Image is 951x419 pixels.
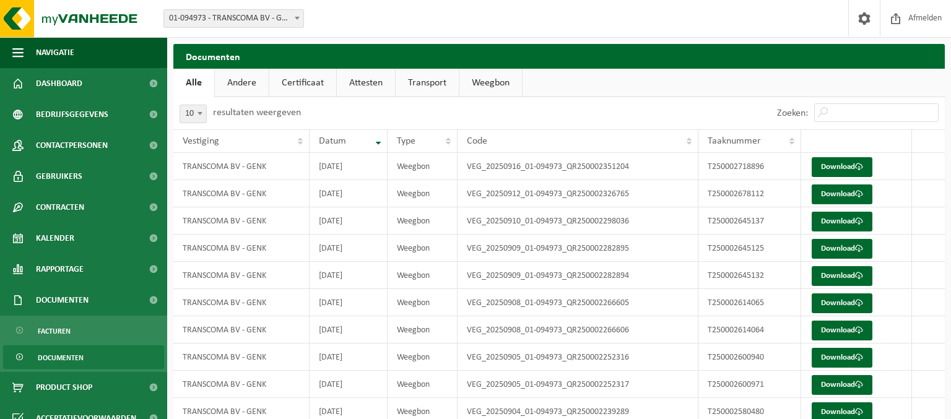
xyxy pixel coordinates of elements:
[3,319,164,342] a: Facturen
[698,262,801,289] td: T250002645132
[777,108,808,118] label: Zoeken:
[163,9,304,28] span: 01-094973 - TRANSCOMA BV - GENK
[337,69,395,97] a: Attesten
[388,262,457,289] td: Weegbon
[812,212,872,231] a: Download
[269,69,336,97] a: Certificaat
[698,153,801,180] td: T250002718896
[812,293,872,313] a: Download
[812,157,872,177] a: Download
[310,235,388,262] td: [DATE]
[812,321,872,340] a: Download
[38,346,84,369] span: Documenten
[173,371,310,398] td: TRANSCOMA BV - GENK
[388,207,457,235] td: Weegbon
[698,371,801,398] td: T250002600971
[388,235,457,262] td: Weegbon
[36,68,82,99] span: Dashboard
[388,316,457,343] td: Weegbon
[173,262,310,289] td: TRANSCOMA BV - GENK
[698,180,801,207] td: T250002678112
[467,136,487,146] span: Code
[36,254,84,285] span: Rapportage
[36,130,108,161] span: Contactpersonen
[459,69,522,97] a: Weegbon
[173,289,310,316] td: TRANSCOMA BV - GENK
[36,161,82,192] span: Gebruikers
[458,180,698,207] td: VEG_20250912_01-094973_QR250002326765
[812,184,872,204] a: Download
[388,289,457,316] td: Weegbon
[388,371,457,398] td: Weegbon
[36,285,89,316] span: Documenten
[173,207,310,235] td: TRANSCOMA BV - GENK
[310,262,388,289] td: [DATE]
[698,343,801,371] td: T250002600940
[812,348,872,368] a: Download
[698,235,801,262] td: T250002645125
[173,180,310,207] td: TRANSCOMA BV - GENK
[215,69,269,97] a: Andere
[173,153,310,180] td: TRANSCOMA BV - GENK
[213,108,301,118] label: resultaten weergeven
[458,153,698,180] td: VEG_20250916_01-094973_QR250002351204
[310,289,388,316] td: [DATE]
[458,289,698,316] td: VEG_20250908_01-094973_QR250002266605
[38,319,71,343] span: Facturen
[310,207,388,235] td: [DATE]
[319,136,346,146] span: Datum
[388,180,457,207] td: Weegbon
[173,44,945,68] h2: Documenten
[173,343,310,371] td: TRANSCOMA BV - GENK
[698,207,801,235] td: T250002645137
[458,262,698,289] td: VEG_20250909_01-094973_QR250002282894
[396,69,459,97] a: Transport
[310,153,388,180] td: [DATE]
[698,289,801,316] td: T250002614065
[180,105,206,123] span: 10
[3,345,164,369] a: Documenten
[812,239,872,259] a: Download
[36,372,92,403] span: Product Shop
[388,153,457,180] td: Weegbon
[180,105,207,123] span: 10
[812,375,872,395] a: Download
[36,192,84,223] span: Contracten
[310,343,388,371] td: [DATE]
[310,316,388,343] td: [DATE]
[458,235,698,262] td: VEG_20250909_01-094973_QR250002282895
[458,343,698,371] td: VEG_20250905_01-094973_QR250002252316
[36,37,74,68] span: Navigatie
[173,69,214,97] a: Alle
[36,223,74,254] span: Kalender
[388,343,457,371] td: Weegbon
[164,10,303,27] span: 01-094973 - TRANSCOMA BV - GENK
[173,235,310,262] td: TRANSCOMA BV - GENK
[310,371,388,398] td: [DATE]
[708,136,761,146] span: Taaknummer
[310,180,388,207] td: [DATE]
[812,266,872,286] a: Download
[173,316,310,343] td: TRANSCOMA BV - GENK
[183,136,219,146] span: Vestiging
[36,99,108,130] span: Bedrijfsgegevens
[698,316,801,343] td: T250002614064
[458,371,698,398] td: VEG_20250905_01-094973_QR250002252317
[458,207,698,235] td: VEG_20250910_01-094973_QR250002298036
[397,136,415,146] span: Type
[458,316,698,343] td: VEG_20250908_01-094973_QR250002266606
